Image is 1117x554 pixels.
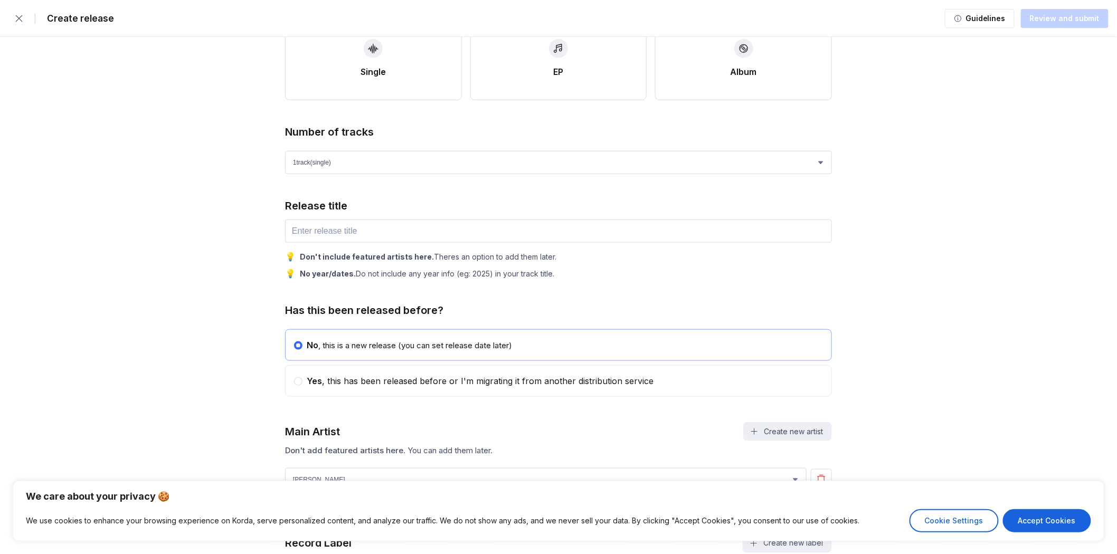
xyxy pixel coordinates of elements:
[285,445,403,455] span: Don't add featured artists here
[302,376,654,386] div: , this has been released before or I'm migrating it from another distribution service
[361,66,386,77] div: Single
[307,340,318,350] span: No
[655,16,832,100] button: Album
[285,219,832,243] input: Enter release title
[34,13,36,24] div: |
[285,16,462,100] button: Single
[300,269,356,278] b: No year/dates.
[302,340,512,350] div: , this is a new release (you can set release date later)
[743,422,832,441] button: Create new artist
[285,199,347,212] div: Release title
[731,66,757,77] div: Album
[285,425,340,438] div: Main Artist
[300,269,554,278] div: Do not include any year info (eg: 2025) in your track title.
[300,252,556,261] div: Theres an option to add them later.
[41,13,114,24] div: Create release
[26,514,860,527] p: We use cookies to enhance your browsing experience on Korda, serve personalized content, and anal...
[285,251,296,262] div: 💡
[1003,509,1091,532] button: Accept Cookies
[962,13,1006,24] div: Guidelines
[945,9,1015,28] button: Guidelines
[26,490,1091,503] p: We care about your privacy 🍪
[285,126,374,138] div: Number of tracks
[285,445,832,455] div: . You can add them later.
[300,252,434,261] b: Don't include featured artists here.
[285,304,443,317] div: Has this been released before?
[470,16,647,100] button: EP
[285,268,296,279] div: 💡
[553,66,563,77] div: EP
[307,376,322,386] span: Yes
[910,509,999,532] button: Cookie Settings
